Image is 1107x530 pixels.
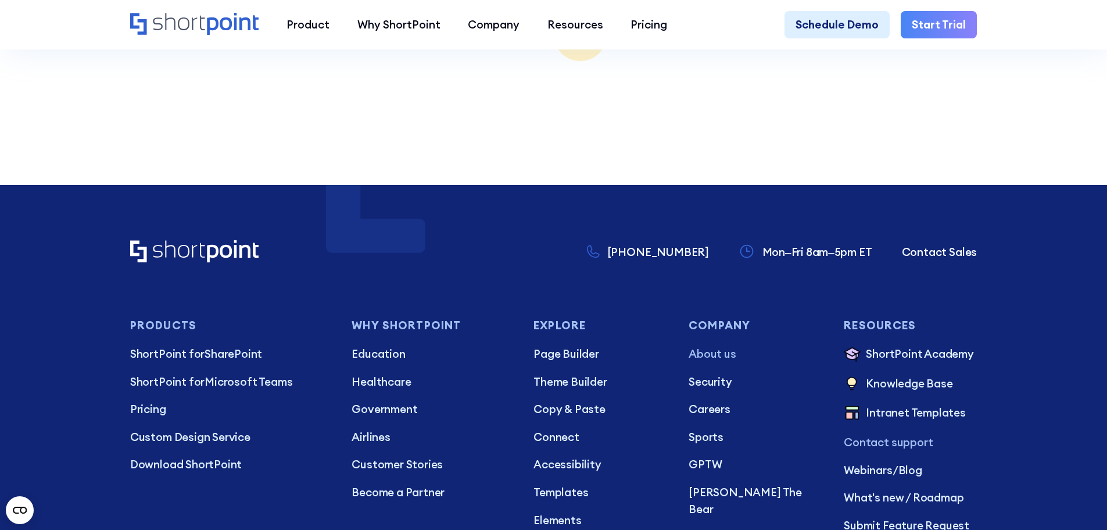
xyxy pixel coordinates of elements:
div: Company [468,16,520,33]
a: Resources [533,11,617,39]
iframe: Chat Widget [1049,474,1107,530]
a: ShortPoint Academy [844,346,977,364]
a: Product [273,11,343,39]
div: Pricing [630,16,667,33]
a: What's new / Roadmap [844,489,977,506]
div: Why ShortPoint [357,16,440,33]
a: ShortPoint forMicrosoft Teams [130,374,329,390]
h3: Explore [533,319,667,332]
a: Schedule Demo [784,11,890,39]
a: Customer Stories [352,456,511,473]
a: Why ShortPoint [343,11,454,39]
h3: Resources [844,319,977,332]
button: Open CMP widget [6,496,34,524]
a: Healthcare [352,374,511,390]
a: Custom Design Service [130,429,329,446]
p: SharePoint [130,346,329,362]
a: Download ShortPoint [130,456,329,473]
a: About us [689,346,822,362]
a: Security [689,374,822,390]
div: Resources [547,16,603,33]
h3: Products [130,319,329,332]
p: ShortPoint Academy [866,346,974,364]
a: Elements [533,512,667,529]
a: Pricing [130,401,329,418]
p: / [844,462,977,479]
span: ShortPoint for [130,347,205,361]
a: Copy & Paste [533,401,667,418]
h3: Why Shortpoint [352,319,511,332]
a: Education [352,346,511,362]
div: Product [286,16,329,33]
a: Intranet Templates [844,404,977,423]
a: Company [454,11,533,39]
p: Knowledge Base [866,375,952,394]
a: Page Builder [533,346,667,362]
p: [PHONE_NUMBER] [607,244,709,261]
a: Blog [898,463,922,477]
a: Careers [689,401,822,418]
a: Contact support [844,434,977,451]
a: Become a Partner [352,484,511,501]
a: Sports [689,429,822,446]
p: Mon–Fri 8am–5pm ET [762,244,872,261]
a: Theme Builder [533,374,667,390]
a: ShortPoint forSharePoint [130,346,329,362]
a: GPTW [689,456,822,473]
span: ShortPoint for [130,375,205,389]
a: Government [352,401,511,418]
p: Intranet Templates [866,404,966,423]
a: Webinars [844,463,892,477]
a: Knowledge Base [844,375,977,394]
a: Home [130,240,259,264]
h3: Company [689,319,822,332]
a: Pricing [617,11,682,39]
a: Airlines [352,429,511,446]
a: [PHONE_NUMBER] [587,244,709,261]
a: Connect [533,429,667,446]
a: Contact Sales [902,244,977,261]
a: Start Trial [901,11,977,39]
p: Microsoft Teams [130,374,329,390]
a: [PERSON_NAME] The Bear [689,484,822,517]
a: Home [130,13,259,37]
a: Accessibility [533,456,667,473]
a: Templates [533,484,667,501]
